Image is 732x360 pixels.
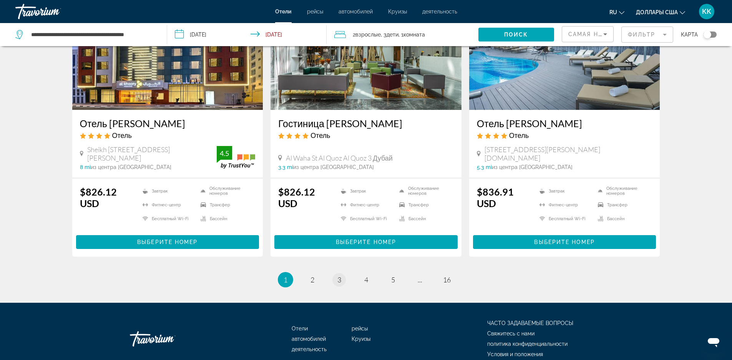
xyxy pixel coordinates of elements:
[607,202,627,207] font: Трансфер
[350,189,366,194] font: Завтрак
[609,9,617,15] span: ru
[408,186,454,196] font: Обслуживание номеров
[701,329,726,354] iframe: Кнопка запуска окна обмена сообщениями
[275,8,292,15] a: Отели
[278,186,315,209] ins: $826.12 USD
[473,237,656,246] a: Выберите номер
[443,275,451,284] span: 16
[681,29,698,40] span: карта
[274,235,458,249] button: Выберите номер
[549,202,578,207] font: Фитнес-центр
[80,118,256,129] a: Отель [PERSON_NAME]
[210,202,230,207] font: Трансфер
[609,7,624,18] button: Изменение языка
[350,216,387,221] font: Бесплатный Wi-Fi
[274,237,458,246] a: Выберите номер
[487,351,543,357] a: Условия и положения
[217,149,232,158] div: 4.5
[487,341,568,347] a: политика конфиденциальности
[408,216,426,221] font: Бассейн
[278,131,454,139] div: Отель 4 звезды
[217,146,255,169] img: trustyou-badge.svg
[534,239,594,245] span: Выберите номер
[621,26,673,43] button: Фильтр
[72,272,660,287] nav: Нумерация страниц
[80,164,91,170] span: 8 mi
[337,275,341,284] span: 3
[702,8,711,15] span: КК
[152,202,181,207] font: Фитнес-центр
[473,235,656,249] button: Выберите номер
[210,216,227,221] font: Бассейн
[327,23,478,46] button: Путешественники: 2 взрослых, 3 детей
[137,239,198,245] span: Выберите номер
[87,145,217,162] span: Sheikh [STREET_ADDRESS][PERSON_NAME]
[422,8,457,15] a: деятельность
[293,164,374,170] span: из центра [GEOGRAPHIC_DATA]
[80,131,256,139] div: Отель 4 звезды
[636,7,685,18] button: Изменить валюту
[278,164,293,170] span: 3.3 mi
[352,325,368,332] a: рейсы
[568,30,607,39] mat-select: Сортировать по
[336,239,396,245] span: Выберите номер
[487,320,573,326] span: ЧАСТО ЗАДАВАЕМЫЕ ВОПРОСЫ
[388,8,407,15] a: Круизы
[310,131,330,139] span: Отель
[381,32,387,38] font: , 3
[152,189,168,194] font: Завтрак
[636,9,678,15] span: Доллары США
[418,275,422,284] span: ...
[509,131,529,139] span: Отель
[606,186,652,196] font: Обслуживание номеров
[698,31,717,38] button: Переключить карту
[477,186,514,209] ins: $836.91 USD
[364,275,368,284] span: 4
[112,131,132,139] span: Отель
[391,275,395,284] span: 5
[607,216,624,221] font: Бассейн
[477,164,492,170] span: 5.3 mi
[477,131,652,139] div: Отель 4 звезды
[355,32,381,38] span: Взрослые
[130,327,207,350] a: Травориум
[292,336,326,342] span: автомобилей
[350,202,379,207] font: Фитнес-центр
[487,330,534,337] span: Свяжитесь с нами
[568,31,640,37] span: Самая низкая цена
[278,118,454,129] a: Гостиница [PERSON_NAME]
[152,216,189,221] font: Бесплатный Wi-Fi
[485,145,652,162] span: [STREET_ADDRESS][PERSON_NAME][DOMAIN_NAME]
[292,325,308,332] a: Отели
[209,186,255,196] font: Обслуживание номеров
[339,8,373,15] a: автомобилей
[403,32,425,38] span: Комната
[292,346,327,352] a: деятельность
[76,237,259,246] a: Выберите номер
[549,216,586,221] font: Бесплатный Wi-Fi
[408,202,429,207] font: Трансфер
[286,154,393,162] span: Al Waha St Al Quoz Al Quoz 3 Дубай
[167,23,327,46] button: Дата заезда: Feb 10, 2026 Дата выезда: Feb 16, 2026
[15,2,92,22] a: Травориум
[477,118,652,129] a: Отель [PERSON_NAME]
[387,32,398,38] span: Дети
[352,336,370,342] a: Круизы
[284,275,287,284] span: 1
[76,235,259,249] button: Выберите номер
[307,8,323,15] a: рейсы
